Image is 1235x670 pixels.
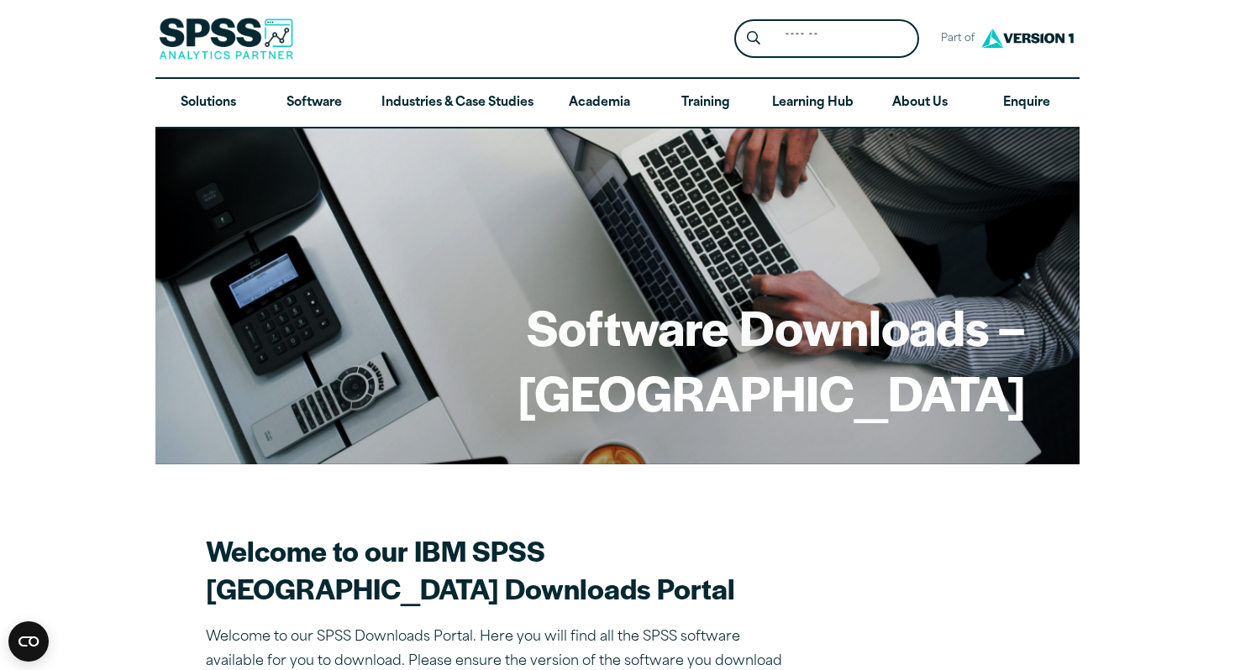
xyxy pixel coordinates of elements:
h1: Software Downloads – [GEOGRAPHIC_DATA] [209,294,1026,424]
span: Part of [933,27,977,51]
img: Version1 Logo [977,23,1078,54]
svg: Search magnifying glass icon [747,31,760,45]
h2: Welcome to our IBM SPSS [GEOGRAPHIC_DATA] Downloads Portal [206,531,794,607]
img: SPSS Analytics Partner [159,18,293,60]
a: Training [653,79,759,128]
a: Enquire [974,79,1080,128]
button: Open CMP widget [8,621,49,662]
a: Industries & Case Studies [368,79,547,128]
nav: Desktop version of site main menu [155,79,1080,128]
a: Solutions [155,79,261,128]
a: Learning Hub [759,79,867,128]
a: Software [261,79,367,128]
a: About Us [867,79,973,128]
form: Site Header Search Form [734,19,919,59]
a: Academia [547,79,653,128]
button: Search magnifying glass icon [738,24,770,55]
